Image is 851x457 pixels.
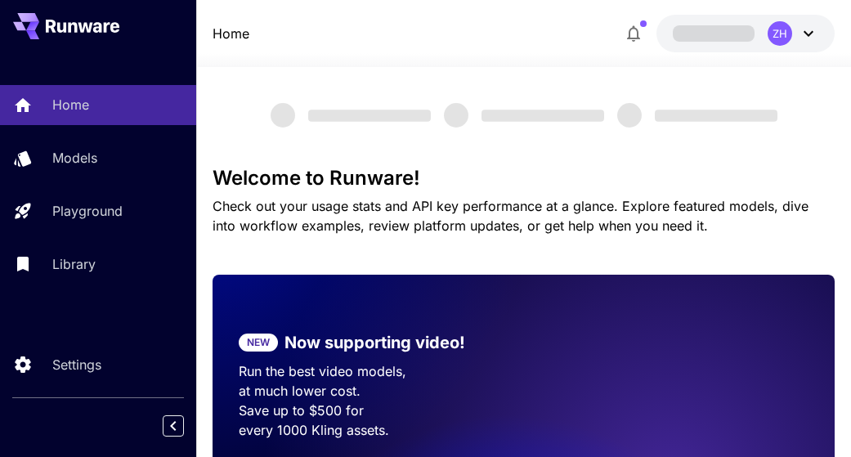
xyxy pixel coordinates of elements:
p: Run the best video models, at much lower cost. [239,361,497,401]
div: ZH [768,21,792,46]
span: Check out your usage stats and API key performance at a glance. Explore featured models, dive int... [213,198,808,234]
p: Library [52,254,96,274]
button: Collapse sidebar [163,415,184,437]
div: Collapse sidebar [175,411,196,441]
h3: Welcome to Runware! [213,167,835,190]
button: ZH [656,15,835,52]
p: Models [52,148,97,168]
p: Home [52,95,89,114]
a: Home [213,24,249,43]
p: NEW [247,335,270,350]
p: Now supporting video! [284,330,465,355]
p: Settings [52,355,101,374]
p: Save up to $500 for every 1000 Kling assets. [239,401,497,440]
nav: breadcrumb [213,24,249,43]
p: Playground [52,201,123,221]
